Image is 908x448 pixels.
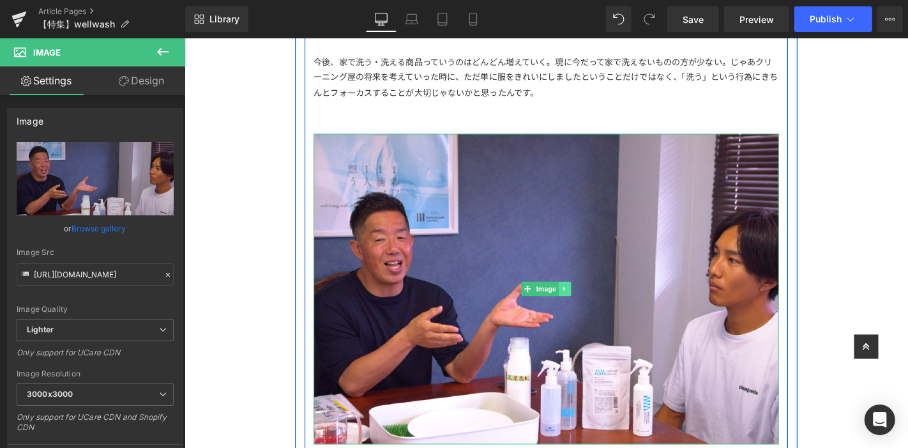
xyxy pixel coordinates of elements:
span: Publish [810,14,842,24]
a: Desktop [366,6,397,32]
button: Redo [637,6,662,32]
span: 【特集】wellwash [38,19,115,29]
a: Article Pages [38,6,185,17]
div: Only support for UCare CDN [17,348,174,366]
b: Lighter [27,325,54,334]
button: More [877,6,903,32]
a: Expand / Collapse [400,260,413,275]
button: Undo [606,6,632,32]
a: Laptop [397,6,427,32]
a: Design [95,66,188,95]
div: Image Resolution [17,369,174,378]
div: Open Intercom Messenger [865,405,895,435]
a: Tablet [427,6,458,32]
div: Only support for UCare CDN and Shopify CDN [17,412,174,441]
span: Library [209,13,239,25]
div: Image Src [17,248,174,257]
a: Browse gallery [72,217,126,240]
a: Mobile [458,6,488,32]
input: Link [17,263,174,286]
b: 3000x3000 [27,389,73,399]
span: Image [33,47,61,58]
a: Preview [724,6,789,32]
span: Image [373,260,400,275]
span: Save [683,13,704,26]
a: New Library [185,6,248,32]
div: Image [17,109,43,127]
span: Preview [739,13,774,26]
div: 今後、家で洗う・洗える商品っていうのはどんどん増えていく。現に今だって家で洗えないものの方が少ない。じゃあクリーニング屋の将来を考えていった時に、ただ単に服をきれいにしましたということだけではな... [138,17,635,66]
div: or [17,222,174,235]
button: Publish [794,6,872,32]
div: Image Quality [17,305,174,314]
